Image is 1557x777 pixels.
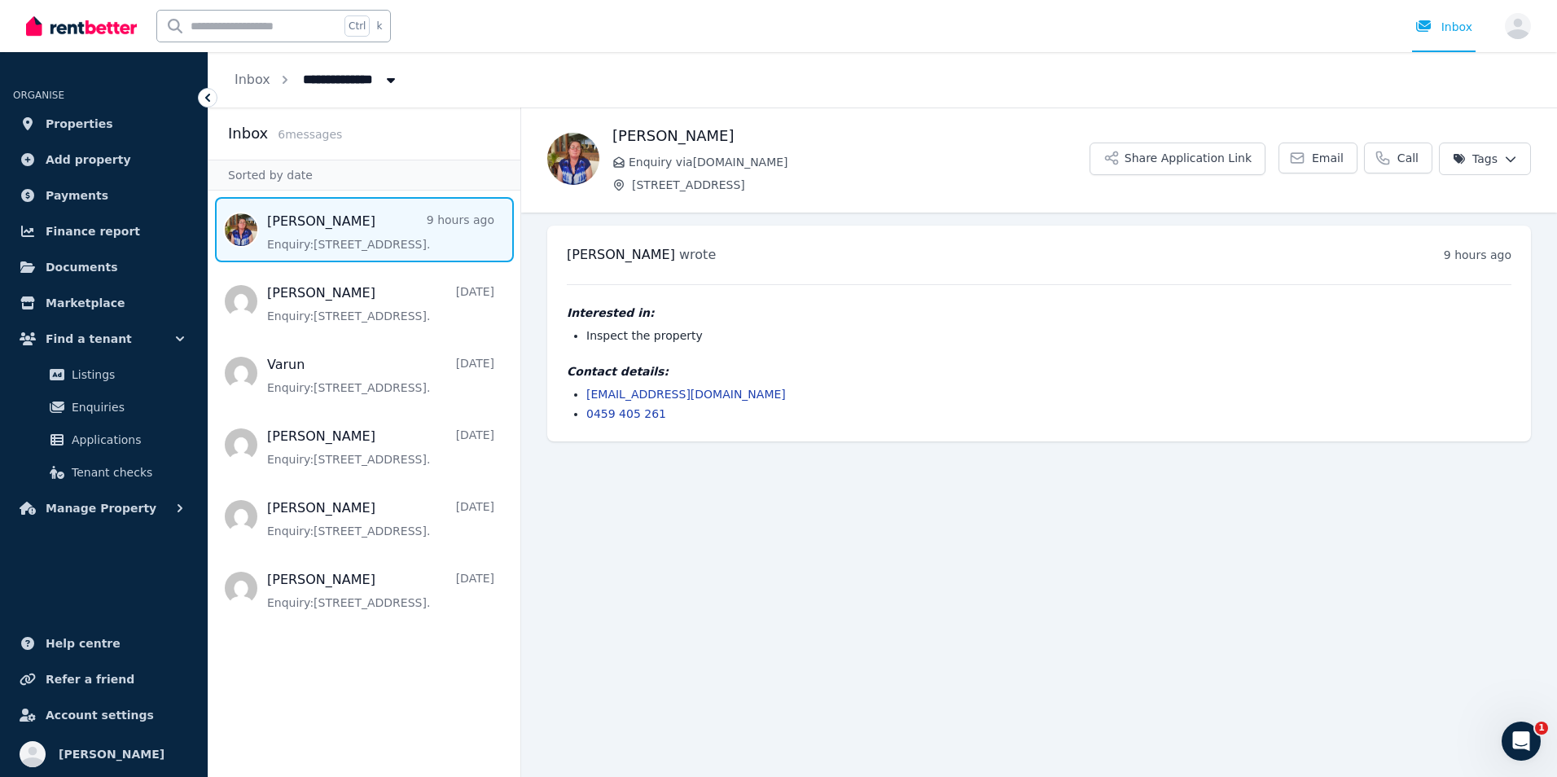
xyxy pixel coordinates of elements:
span: Call [1397,150,1419,166]
span: Tenant checks [72,463,182,482]
span: [PERSON_NAME] [567,247,675,262]
span: Refer a friend [46,669,134,689]
span: Listings [72,365,182,384]
button: Share Application Link [1090,143,1265,175]
span: Manage Property [46,498,156,518]
a: [PERSON_NAME][DATE]Enquiry:[STREET_ADDRESS]. [267,498,494,539]
a: Varun[DATE]Enquiry:[STREET_ADDRESS]. [267,355,494,396]
span: 1 [1535,722,1548,735]
a: Call [1364,143,1432,173]
button: Tags [1439,143,1531,175]
h4: Contact details: [567,363,1511,380]
span: Documents [46,257,118,277]
a: Email [1278,143,1357,173]
img: RentBetter [26,14,137,38]
a: Tenant checks [20,456,188,489]
span: Account settings [46,705,154,725]
a: [EMAIL_ADDRESS][DOMAIN_NAME] [586,388,786,401]
span: Tags [1453,151,1498,167]
span: [STREET_ADDRESS] [632,177,1090,193]
a: [PERSON_NAME][DATE]Enquiry:[STREET_ADDRESS]. [267,427,494,468]
iframe: Intercom live chat [1502,722,1541,761]
div: Sorted by date [208,160,520,191]
span: 6 message s [278,128,342,141]
a: Applications [20,424,188,456]
h2: Inbox [228,122,268,145]
span: Enquiry via [DOMAIN_NAME] [629,154,1090,170]
span: Payments [46,186,108,205]
a: Inbox [235,72,270,87]
a: Help centre [13,627,195,660]
span: Find a tenant [46,329,132,349]
span: ORGANISE [13,90,64,101]
a: 0459 405 261 [586,407,666,420]
span: Email [1312,150,1344,166]
a: Enquiries [20,391,188,424]
a: [PERSON_NAME]9 hours agoEnquiry:[STREET_ADDRESS]. [267,212,494,252]
span: [PERSON_NAME] [59,744,164,764]
span: Enquiries [72,397,182,417]
span: Ctrl [344,15,370,37]
span: Add property [46,150,131,169]
button: Manage Property [13,492,195,525]
img: Deidre O'Connor [547,133,599,185]
span: Marketplace [46,293,125,313]
a: [PERSON_NAME][DATE]Enquiry:[STREET_ADDRESS]. [267,570,494,611]
a: Payments [13,179,195,212]
nav: Breadcrumb [208,52,425,108]
span: Applications [72,430,182,450]
span: wrote [679,247,716,262]
time: 9 hours ago [1444,248,1511,261]
span: Properties [46,114,113,134]
a: Refer a friend [13,663,195,696]
a: Finance report [13,215,195,248]
nav: Message list [208,191,520,627]
a: Add property [13,143,195,176]
li: Inspect the property [586,327,1511,344]
h4: Interested in: [567,305,1511,321]
a: Properties [13,108,195,140]
div: Inbox [1415,19,1472,35]
a: Marketplace [13,287,195,319]
span: Finance report [46,222,140,241]
a: Listings [20,358,188,391]
a: Documents [13,251,195,283]
a: Account settings [13,699,195,731]
button: Find a tenant [13,323,195,355]
a: [PERSON_NAME][DATE]Enquiry:[STREET_ADDRESS]. [267,283,494,324]
span: k [376,20,382,33]
h1: [PERSON_NAME] [612,125,1090,147]
span: Help centre [46,634,121,653]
